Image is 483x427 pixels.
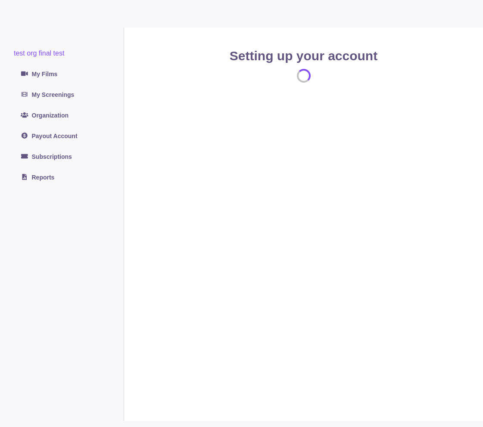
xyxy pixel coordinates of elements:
h2: Setting up your account [230,48,377,64]
a: Payout Account [14,127,110,145]
a: My Screenings [14,86,110,103]
a: My Films [14,65,110,83]
a: Reports [14,169,110,186]
div: test org final test [14,48,110,59]
a: Organization [14,107,110,124]
a: Subscriptions [14,148,110,165]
